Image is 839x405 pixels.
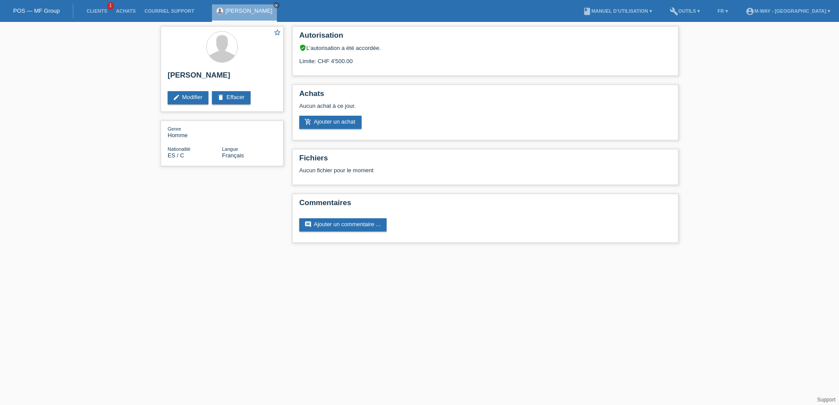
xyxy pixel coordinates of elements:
span: Langue [222,146,238,152]
a: deleteEffacer [212,91,251,104]
div: L’autorisation a été accordée. [299,44,671,51]
h2: Fichiers [299,154,671,167]
a: Support [817,397,835,403]
a: [PERSON_NAME] [226,7,272,14]
i: comment [305,221,312,228]
i: add_shopping_cart [305,118,312,125]
a: POS — MF Group [13,7,60,14]
a: Courriel Support [140,8,198,14]
a: FR ▾ [713,8,732,14]
i: edit [173,94,180,101]
a: commentAjouter un commentaire ... [299,218,387,231]
h2: Achats [299,89,671,103]
h2: Commentaires [299,199,671,212]
a: Achats [111,8,140,14]
h2: Autorisation [299,31,671,44]
div: Limite: CHF 4'500.00 [299,51,671,64]
h2: [PERSON_NAME] [168,71,276,84]
span: Nationalité [168,146,190,152]
span: 1 [107,2,114,10]
i: star_border [273,28,281,36]
a: close [273,2,280,8]
span: Français [222,152,244,159]
div: Aucun fichier pour le moment [299,167,567,174]
a: bookManuel d’utilisation ▾ [578,8,656,14]
a: star_border [273,28,281,38]
a: editModifier [168,91,208,104]
i: book [583,7,592,16]
a: add_shopping_cartAjouter un achat [299,116,362,129]
i: close [274,3,279,7]
i: delete [217,94,224,101]
i: account_circle [746,7,754,16]
span: Genre [168,126,181,131]
span: Espagne / C / 01.07.2020 [168,152,184,159]
div: Aucun achat à ce jour. [299,103,671,116]
a: Clients [82,8,111,14]
a: account_circlem-way - [GEOGRAPHIC_DATA] ▾ [741,8,835,14]
i: verified_user [299,44,306,51]
a: buildOutils ▾ [665,8,704,14]
div: Homme [168,125,222,139]
i: build [670,7,678,16]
